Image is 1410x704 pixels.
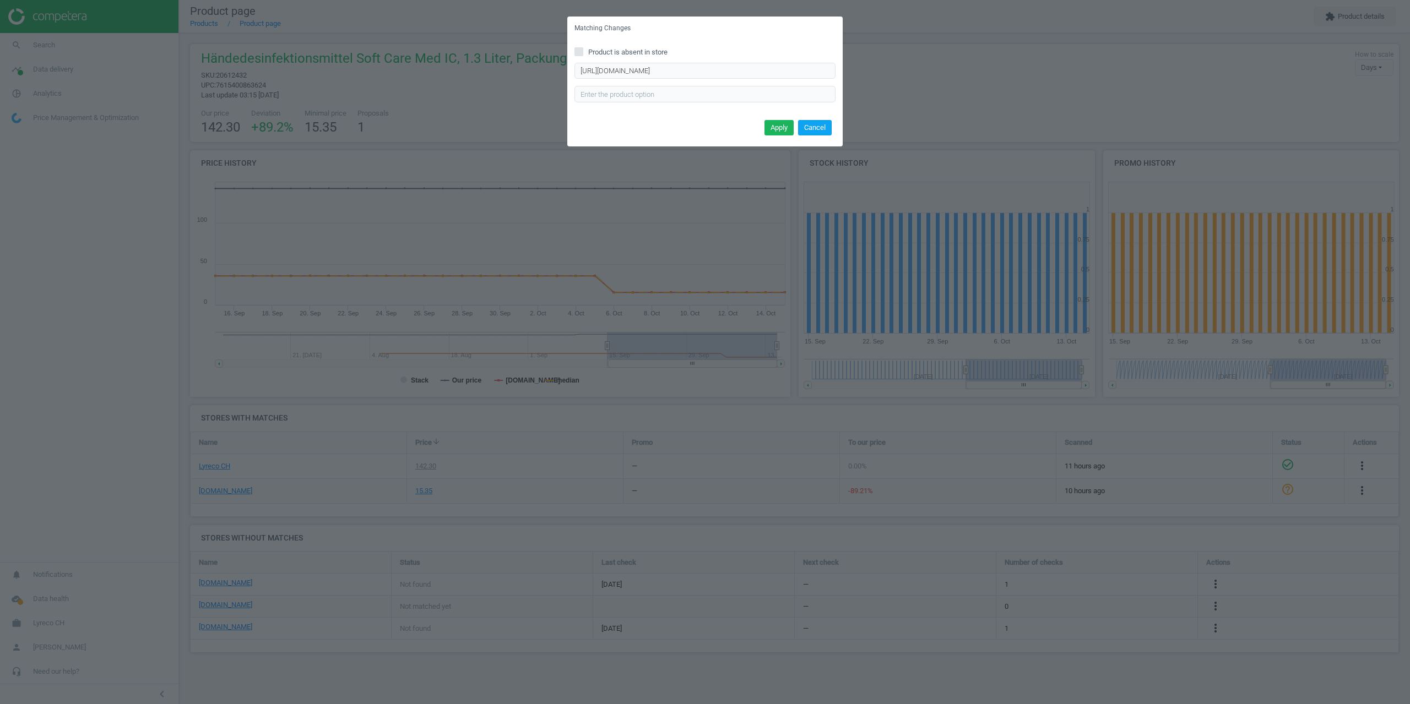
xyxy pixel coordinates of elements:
input: Enter correct product URL [574,63,836,79]
input: Enter the product option [574,86,836,102]
span: Product is absent in store [586,47,670,57]
h5: Matching Changes [574,24,631,33]
button: Cancel [798,120,832,135]
button: Apply [764,120,794,135]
